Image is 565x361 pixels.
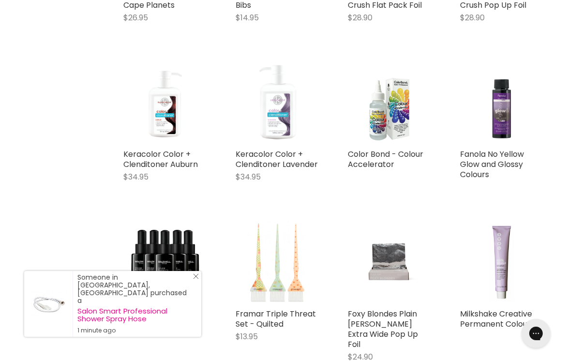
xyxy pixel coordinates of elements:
a: Keracolor Color + Clenditoner Auburn [123,149,198,170]
a: Foxy Blondes Plain [PERSON_NAME] Extra Wide Pop Up Foil [348,308,418,350]
img: Keracolor Color + Clenditoner Lavender [236,61,319,144]
svg: Close Icon [193,273,199,279]
img: Fanola No Yellow Glow and Glossy Colours [460,61,543,144]
a: Salon Smart Professional Shower Spray Hose [77,307,192,323]
img: Color Bond - Colour Accelerator [348,61,431,144]
a: Color Bond - Colour Accelerator [348,149,423,170]
a: Visit product page [24,271,73,337]
span: $34.95 [236,171,261,182]
span: $13.95 [236,331,258,342]
span: $28.90 [460,12,485,23]
a: Milkshake Creative Permanent Colour [460,308,532,330]
div: Someone in [GEOGRAPHIC_DATA], [GEOGRAPHIC_DATA] purchased a [77,273,192,334]
span: $28.90 [348,12,372,23]
a: Foxy Blondes Plain Jane Extra Wide Pop Up Foil [348,221,431,304]
a: Framar Triple Threat Set - Quilted [236,308,316,330]
img: Goldwell Pure Pigments Elumenated Color [123,221,207,304]
img: Milkshake Creative Permanent Colour [460,221,543,304]
a: Fanola No Yellow Glow and Glossy Colours [460,149,524,180]
span: $26.95 [123,12,148,23]
a: Keracolor Color + Clenditoner Lavender [236,149,318,170]
img: Keracolor Color + Clenditoner Auburn [123,61,207,144]
img: Framar Triple Threat Set - Quilted [236,221,319,304]
img: Foxy Blondes Plain Jane Extra Wide Pop Up Foil [358,221,421,304]
a: Close Notification [189,273,199,283]
span: $34.95 [123,171,149,182]
iframe: Gorgias live chat messenger [517,316,555,351]
small: 1 minute ago [77,327,192,334]
span: $14.95 [236,12,259,23]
